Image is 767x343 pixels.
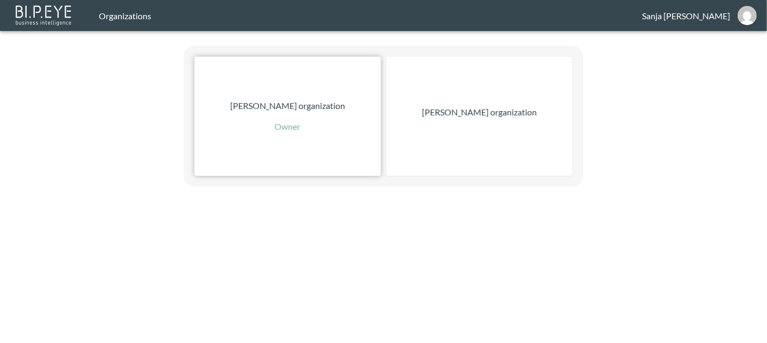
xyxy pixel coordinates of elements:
[99,11,642,21] div: Organizations
[422,106,537,119] p: [PERSON_NAME] organization
[230,99,345,112] p: [PERSON_NAME] organization
[642,11,730,21] div: Sanja [PERSON_NAME]
[13,3,75,27] img: bipeye-logo
[738,6,757,25] img: 07688879023437306fb966f5c965e69d
[730,3,764,28] button: sanja@mutualart.com
[275,120,301,133] p: Owner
